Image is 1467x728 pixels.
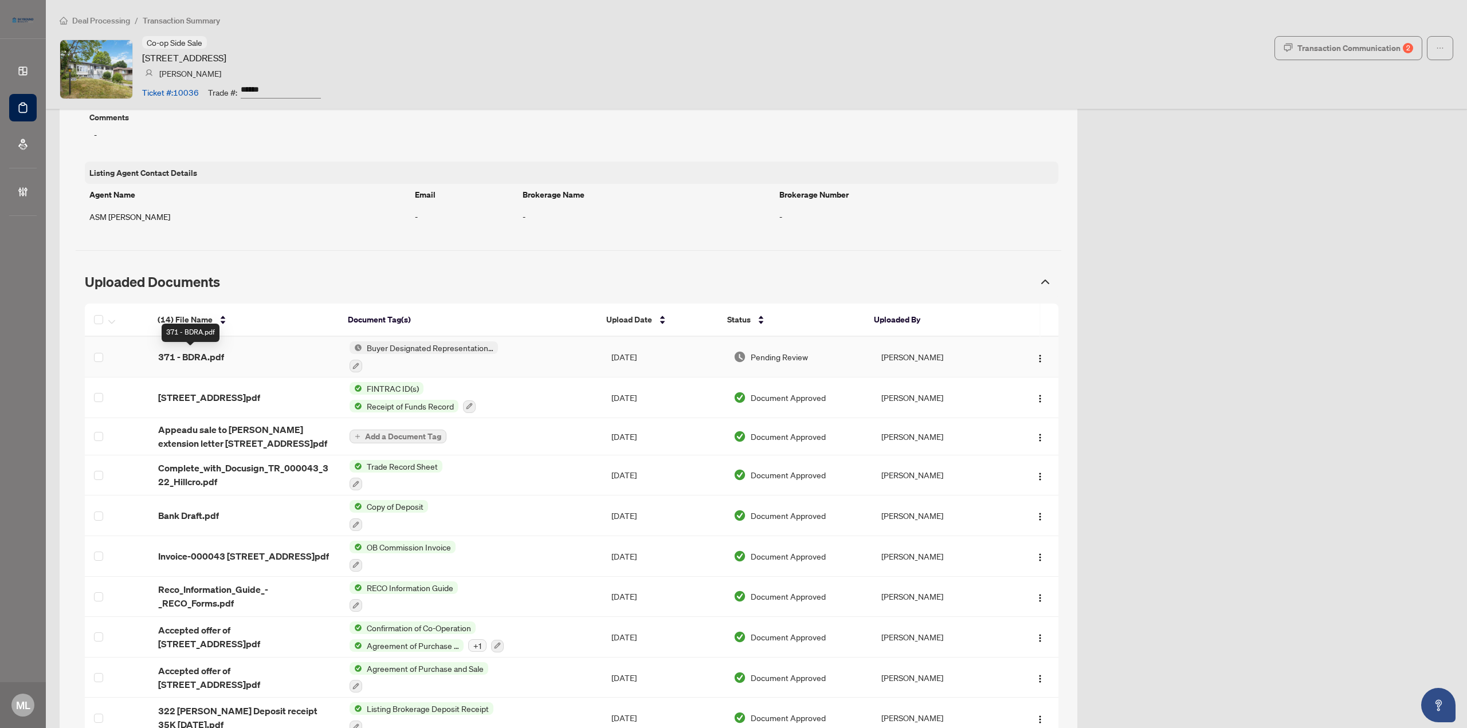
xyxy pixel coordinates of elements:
[1436,44,1444,52] span: ellipsis
[350,430,446,443] button: Add a Document Tag
[1035,394,1045,403] img: Logo
[1031,547,1049,565] button: Logo
[1031,668,1049,687] button: Logo
[350,621,362,634] img: Status Icon
[872,495,1003,536] td: [PERSON_NAME]
[159,67,221,80] article: [PERSON_NAME]
[135,14,138,27] li: /
[89,166,197,179] article: Listing Agent Contact Details
[76,267,1061,297] div: Uploaded Documents
[350,662,488,693] button: Status IconAgreement of Purchase and Sale
[89,111,1054,124] article: Comments
[158,509,219,522] span: Bank Draft.pdf
[350,429,446,444] button: Add a Document Tag
[602,455,724,496] td: [DATE]
[733,671,746,684] img: Document Status
[1035,512,1045,521] img: Logo
[362,382,423,395] span: FINTRAC ID(s)
[350,500,362,513] img: Status Icon
[350,702,362,715] img: Status Icon
[365,432,441,440] span: Add a Document Tag
[158,461,331,489] span: Complete_with_Docusign_TR_000043_322_Hillcro.pdf
[350,400,362,412] img: Status Icon
[751,550,826,562] span: Document Approved
[362,662,488,675] span: Agreement of Purchase and Sale
[1035,715,1045,724] img: Logo
[751,391,826,404] span: Document Approved
[751,469,826,481] span: Document Approved
[872,377,1003,418] td: [PERSON_NAME]
[718,304,865,337] th: Status
[1274,36,1422,60] button: Transaction Communication2
[1031,628,1049,646] button: Logo
[733,631,746,643] img: Document Status
[751,631,826,643] span: Document Approved
[350,382,476,413] button: Status IconFINTRAC ID(s)Status IconReceipt of Funds Record
[733,509,746,522] img: Document Status
[362,460,442,473] span: Trade Record Sheet
[350,541,362,553] img: Status Icon
[350,581,458,612] button: Status IconRECO Information Guide
[158,664,331,691] span: Accepted offer of [STREET_ADDRESS]pdf
[872,337,1003,377] td: [PERSON_NAME]
[362,500,428,513] span: Copy of Deposit
[518,184,775,206] th: Brokerage Name
[775,184,1058,206] th: Brokerage Number
[602,337,724,377] td: [DATE]
[158,423,331,450] span: Appeadu sale to [PERSON_NAME] extension letter [STREET_ADDRESS]pdf
[733,711,746,724] img: Document Status
[410,184,518,206] th: Email
[350,341,362,354] img: Status Icon
[162,324,219,342] div: 371 - BDRA.pdf
[602,495,724,536] td: [DATE]
[143,15,220,26] span: Transaction Summary
[410,206,518,227] td: -
[1035,674,1045,683] img: Logo
[1031,466,1049,484] button: Logo
[147,37,202,48] span: Co-op Side Sale
[1035,354,1045,363] img: Logo
[602,658,724,698] td: [DATE]
[751,509,826,522] span: Document Approved
[1403,43,1413,53] div: 2
[751,430,826,443] span: Document Approved
[1031,388,1049,407] button: Logo
[158,549,329,563] span: Invoice-000043 [STREET_ADDRESS]pdf
[733,469,746,481] img: Document Status
[350,460,362,473] img: Status Icon
[872,455,1003,496] td: [PERSON_NAME]
[350,341,498,372] button: Status IconBuyer Designated Representation Agreement
[145,69,153,77] img: svg%3e
[727,313,751,326] span: Status
[350,382,362,395] img: Status Icon
[872,617,1003,658] td: [PERSON_NAME]
[148,304,338,337] th: (14) File Name
[362,702,493,715] span: Listing Brokerage Deposit Receipt
[865,304,994,337] th: Uploaded By
[1297,39,1413,57] div: Transaction Communication
[733,391,746,404] img: Document Status
[872,418,1003,455] td: [PERSON_NAME]
[158,350,224,364] span: 371 - BDRA.pdf
[60,40,132,99] img: IMG-E12272744_1.jpg
[602,377,724,418] td: [DATE]
[1035,433,1045,442] img: Logo
[733,430,746,443] img: Document Status
[350,621,504,652] button: Status IconConfirmation of Co-OperationStatus IconAgreement of Purchase and Sale+1
[1031,506,1049,525] button: Logo
[350,541,456,572] button: Status IconOB Commission Invoice
[350,460,442,491] button: Status IconTrade Record Sheet
[733,550,746,562] img: Document Status
[872,577,1003,617] td: [PERSON_NAME]
[350,500,428,531] button: Status IconCopy of Deposit
[158,583,331,610] span: Reco_Information_Guide_-_RECO_Forms.pdf
[72,15,130,26] span: Deal Processing
[1035,553,1045,562] img: Logo
[775,206,1058,227] td: -
[751,711,826,724] span: Document Approved
[1035,633,1045,643] img: Logo
[602,418,724,455] td: [DATE]
[1035,593,1045,603] img: Logo
[362,341,498,354] span: Buyer Designated Representation Agreement
[362,400,458,412] span: Receipt of Funds Record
